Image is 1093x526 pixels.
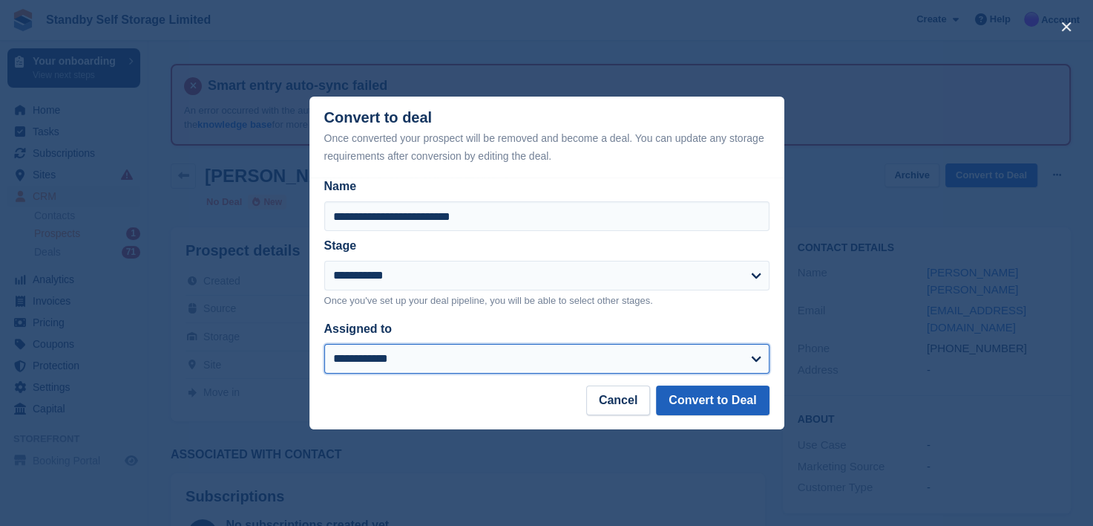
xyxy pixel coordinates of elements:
[324,109,769,165] div: Convert to deal
[324,129,769,165] div: Once converted your prospect will be removed and become a deal. You can update any storage requir...
[324,239,357,252] label: Stage
[324,322,393,335] label: Assigned to
[324,178,769,195] label: Name
[656,386,769,415] button: Convert to Deal
[324,293,769,308] p: Once you've set up your deal pipeline, you will be able to select other stages.
[1054,15,1078,39] button: close
[586,386,650,415] button: Cancel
